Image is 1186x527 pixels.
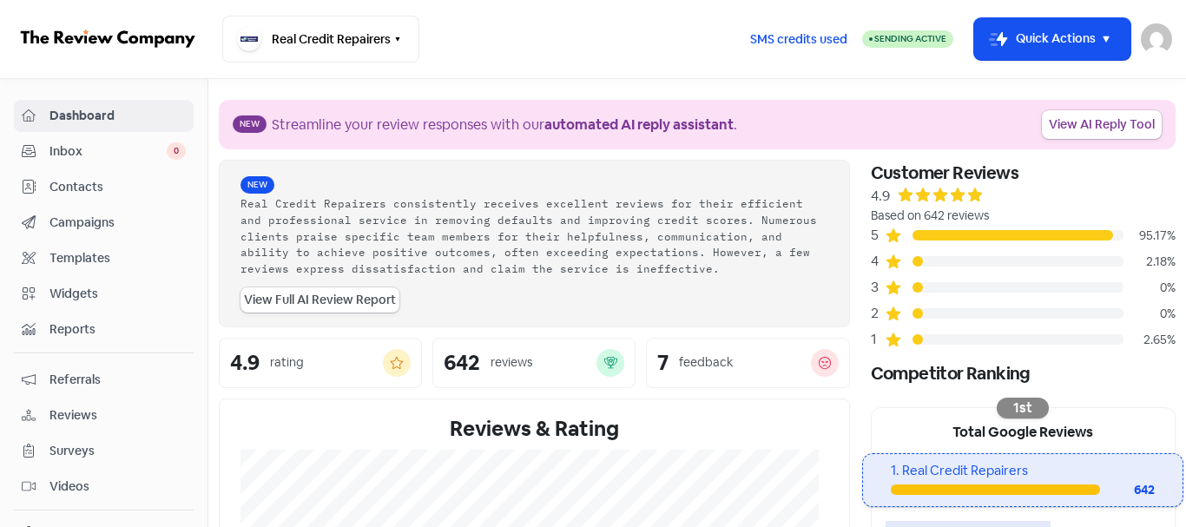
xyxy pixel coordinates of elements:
[735,29,862,47] a: SMS credits used
[49,107,186,125] span: Dashboard
[272,115,737,135] div: Streamline your review responses with our .
[871,360,1176,386] div: Competitor Ranking
[14,364,194,396] a: Referrals
[871,225,885,246] div: 5
[49,214,186,232] span: Campaigns
[240,176,274,194] span: New
[49,478,186,496] span: Videos
[49,249,186,267] span: Templates
[49,371,186,389] span: Referrals
[219,338,422,388] a: 4.9rating
[167,142,186,160] span: 0
[871,186,890,207] div: 4.9
[49,442,186,460] span: Surveys
[14,399,194,431] a: Reviews
[1141,23,1172,55] img: User
[49,142,167,161] span: Inbox
[14,471,194,503] a: Videos
[871,207,1176,225] div: Based on 642 reviews
[871,251,885,272] div: 4
[871,160,1176,186] div: Customer Reviews
[49,178,186,196] span: Contacts
[1123,305,1176,323] div: 0%
[14,313,194,346] a: Reports
[14,100,194,132] a: Dashboard
[240,413,828,445] div: Reviews & Rating
[874,33,946,44] span: Sending Active
[240,195,828,277] div: Real Credit Repairers consistently receives excellent reviews for their efficient and professiona...
[679,353,733,372] div: feedback
[1123,331,1176,349] div: 2.65%
[432,338,636,388] a: 642reviews
[444,352,480,373] div: 642
[872,408,1175,453] div: Total Google Reviews
[14,207,194,239] a: Campaigns
[240,287,399,313] a: View Full AI Review Report
[491,353,532,372] div: reviews
[230,352,260,373] div: 4.9
[871,277,885,298] div: 3
[49,406,186,425] span: Reviews
[49,320,186,339] span: Reports
[1123,253,1176,271] div: 2.18%
[49,285,186,303] span: Widgets
[1123,279,1176,297] div: 0%
[862,29,953,49] a: Sending Active
[1123,227,1176,245] div: 95.17%
[1100,481,1155,499] div: 642
[997,398,1049,418] div: 1st
[891,461,1155,481] div: 1. Real Credit Repairers
[871,303,885,324] div: 2
[544,115,734,134] b: automated AI reply assistant
[974,18,1130,60] button: Quick Actions
[270,353,304,372] div: rating
[657,352,669,373] div: 7
[646,338,849,388] a: 7feedback
[871,329,885,350] div: 1
[750,30,847,49] span: SMS credits used
[14,135,194,168] a: Inbox 0
[1042,110,1162,139] a: View AI Reply Tool
[14,278,194,310] a: Widgets
[222,16,419,63] button: Real Credit Repairers
[14,435,194,467] a: Surveys
[14,171,194,203] a: Contacts
[14,242,194,274] a: Templates
[233,115,267,133] span: New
